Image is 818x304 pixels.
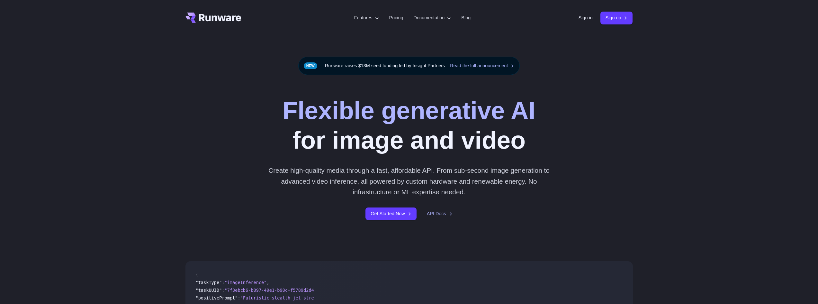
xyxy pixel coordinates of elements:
[196,272,198,277] span: {
[266,165,552,197] p: Create high-quality media through a fast, affordable API. From sub-second image generation to adv...
[196,280,222,285] span: "taskType"
[450,62,514,69] a: Read the full announcement
[225,288,325,293] span: "7f3ebcb6-b897-49e1-b98c-f5789d2d40d7"
[389,14,403,22] a: Pricing
[222,288,224,293] span: :
[225,280,267,285] span: "imageInference"
[365,207,416,220] a: Get Started Now
[414,14,451,22] label: Documentation
[240,295,480,300] span: "Futuristic stealth jet streaking through a neon-lit cityscape with glowing purple exhaust"
[354,14,379,22] label: Features
[222,280,224,285] span: :
[185,13,241,23] a: Go to /
[238,295,240,300] span: :
[298,57,520,75] div: Runware raises $13M seed funding led by Insight Partners
[196,288,222,293] span: "taskUUID"
[579,14,593,22] a: Sign in
[600,12,633,24] a: Sign up
[283,96,535,155] h1: for image and video
[283,97,535,124] strong: Flexible generative AI
[461,14,471,22] a: Blog
[196,295,238,300] span: "positivePrompt"
[427,210,453,217] a: API Docs
[266,280,269,285] span: ,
